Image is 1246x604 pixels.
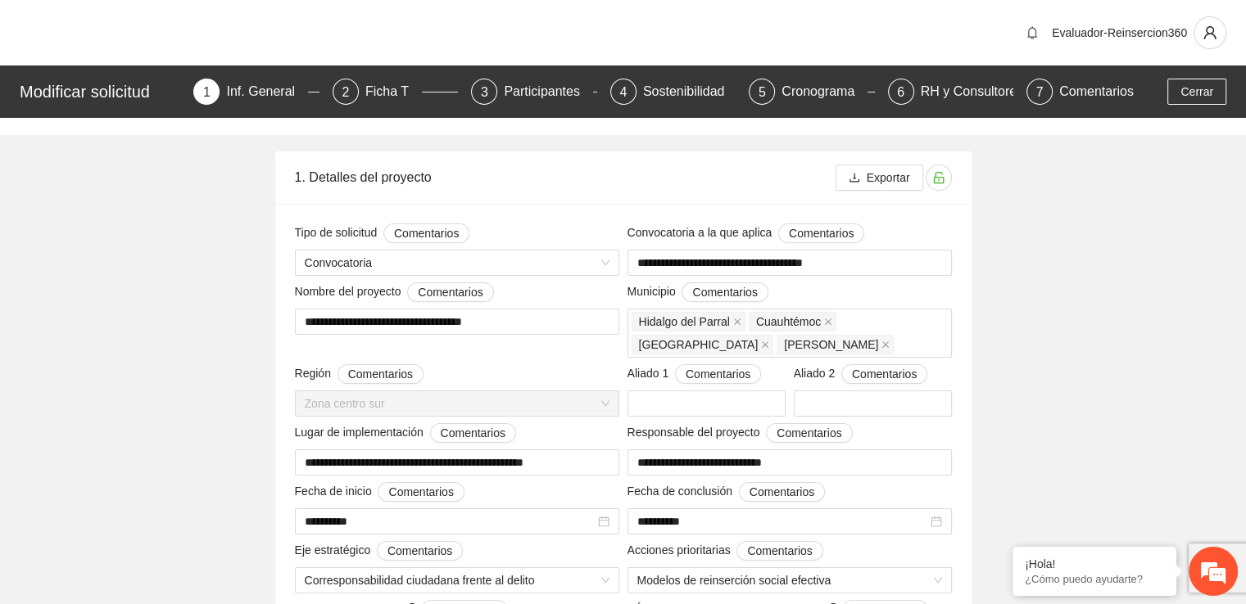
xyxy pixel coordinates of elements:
button: bell [1019,20,1045,46]
span: Convocatoria a la que aplica [628,223,865,243]
button: Aliado 2 [841,364,927,384]
div: 2Ficha T [333,79,458,105]
div: Ficha T [365,79,422,105]
span: Zona centro sur [305,391,609,416]
div: Chatee con nosotros ahora [85,83,275,105]
span: Región [295,364,424,384]
span: Corresponsabilidad ciudadana frente al delito [305,568,609,593]
div: Sostenibilidad [643,79,738,105]
span: 2 [342,85,349,99]
span: Comentarios [852,365,917,383]
span: Comentarios [348,365,413,383]
span: close [881,340,890,349]
div: Modificar solicitud [20,79,184,105]
span: Acciones prioritarias [628,541,823,561]
div: 1. Detalles del proyecto [295,154,836,201]
span: Convocatoria [305,250,609,275]
span: Aliado 1 [628,364,762,384]
div: Cronograma [782,79,868,105]
span: Cuauhtémoc [749,312,836,331]
span: Exportar [867,169,910,187]
span: 5 [759,85,766,99]
span: Tipo de solicitud [295,223,470,243]
span: 7 [1036,85,1044,99]
button: Municipio [682,282,768,302]
span: Cerrar [1180,83,1213,101]
button: Nombre del proyecto [407,282,493,302]
button: Eje estratégico [377,541,463,561]
div: 3Participantes [471,79,596,105]
span: Aquiles Serdán [777,335,894,354]
span: Comentarios [387,542,452,560]
span: Comentarios [388,483,453,501]
button: Aliado 1 [675,364,761,384]
span: Lugar de implementación [295,423,516,443]
span: Comentarios [777,424,841,442]
button: Convocatoria a la que aplica [778,223,864,243]
span: Nombre del proyecto [295,282,494,302]
span: Eje estratégico [295,541,464,561]
span: Comentarios [747,542,812,560]
span: Comentarios [789,224,854,242]
button: Fecha de conclusión [739,482,825,502]
span: Responsable del proyecto [628,423,853,443]
span: close [761,340,769,349]
span: Comentarios [692,283,757,301]
button: user [1194,16,1226,49]
div: 4Sostenibilidad [610,79,736,105]
textarea: Escriba su mensaje y pulse “Intro” [8,417,312,475]
div: 7Comentarios [1026,79,1134,105]
span: Comentarios [441,424,505,442]
button: Fecha de inicio [378,482,464,502]
span: [PERSON_NAME] [784,336,878,354]
span: 1 [203,85,211,99]
button: Región [338,364,424,384]
div: Comentarios [1059,79,1134,105]
span: download [849,172,860,185]
div: Minimizar ventana de chat en vivo [269,8,308,47]
button: Responsable del proyecto [766,423,852,443]
span: [GEOGRAPHIC_DATA] [639,336,759,354]
span: Aliado 2 [794,364,928,384]
span: Modelos de reinserción social efectiva [637,568,942,593]
span: Comentarios [418,283,483,301]
span: Evaluador-Reinsercion360 [1052,26,1187,39]
span: Estamos en línea. [95,204,226,369]
div: Inf. General [226,79,308,105]
div: 5Cronograma [749,79,874,105]
span: Fecha de conclusión [628,482,826,502]
span: Comentarios [750,483,814,501]
span: Hidalgo del Parral [639,313,730,331]
button: Cerrar [1167,79,1226,105]
span: Hidalgo del Parral [632,312,745,331]
span: unlock [927,171,951,184]
button: unlock [926,165,952,191]
span: 4 [619,85,627,99]
span: Fecha de inicio [295,482,464,502]
span: close [733,318,741,326]
span: close [824,318,832,326]
span: Municipio [628,282,768,302]
p: ¿Cómo puedo ayudarte? [1025,573,1164,585]
button: Tipo de solicitud [383,223,469,243]
div: 1Inf. General [193,79,319,105]
div: 6RH y Consultores [888,79,1013,105]
span: Comentarios [394,224,459,242]
span: 3 [481,85,488,99]
button: downloadExportar [836,165,923,191]
button: Acciones prioritarias [736,541,822,561]
span: 6 [897,85,904,99]
div: RH y Consultores [921,79,1036,105]
div: Participantes [504,79,593,105]
div: ¡Hola! [1025,557,1164,570]
span: Comentarios [686,365,750,383]
span: Cuauhtémoc [756,313,821,331]
span: bell [1020,26,1044,39]
button: Lugar de implementación [430,423,516,443]
span: user [1194,25,1226,40]
span: Chihuahua [632,335,774,354]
